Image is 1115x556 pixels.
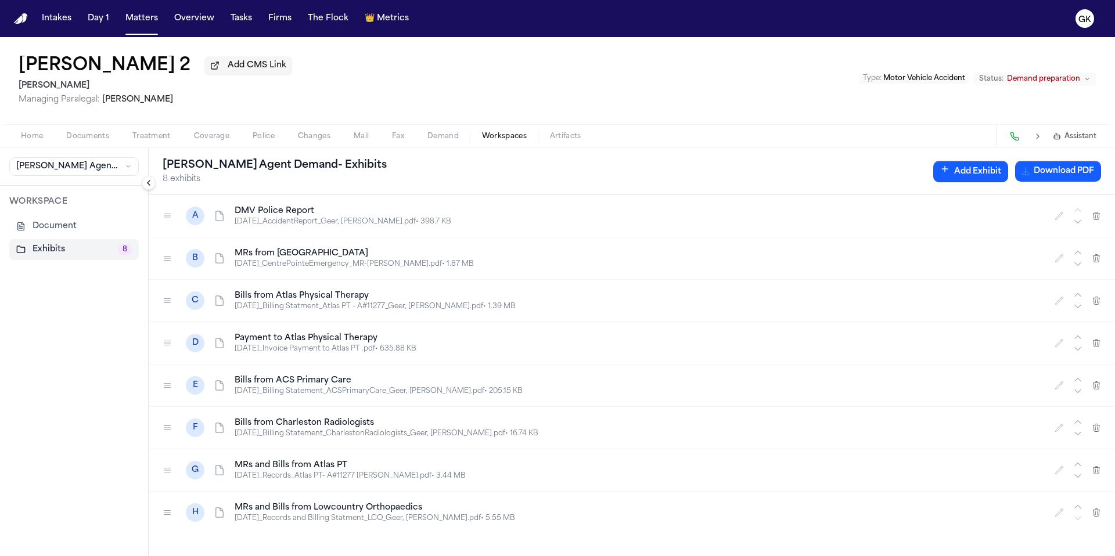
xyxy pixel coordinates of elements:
[365,13,375,24] span: crown
[883,75,965,82] span: Motor Vehicle Accident
[186,461,204,479] div: G
[1050,249,1069,268] button: Edit exhibit name
[194,132,229,141] span: Coverage
[235,259,1041,269] p: [DATE]_CentrePointeEmergency_MR-[PERSON_NAME].pdf • 1.87 MB
[132,132,171,141] span: Treatment
[37,8,76,29] button: Intakes
[9,195,139,209] p: WORKSPACE
[360,8,413,29] button: crownMetrics
[1053,132,1096,141] button: Assistant
[1015,161,1101,182] button: Download PDF
[9,157,139,176] button: [PERSON_NAME] Agent Demand
[21,132,43,141] span: Home
[1006,128,1023,145] button: Make a Call
[149,280,1115,322] div: CBills from Atlas Physical Therapy[DATE]_Billing Statment_Atlas PT - A#11277_Geer, [PERSON_NAME]....
[149,195,1115,237] div: ADMV Police Report[DATE]_AccidentReport_Geer, [PERSON_NAME].pdf• 398.7 KB
[550,132,581,141] span: Artifacts
[149,364,1115,407] div: EBills from ACS Primary Care[DATE]_Billing Statement_ACSPrimaryCare_Geer, [PERSON_NAME].pdf• 205....
[163,174,387,185] p: 8 exhibits
[859,73,969,84] button: Edit Type: Motor Vehicle Accident
[235,387,1041,396] p: [DATE]_Billing Statement_ACSPrimaryCare_Geer, [PERSON_NAME].pdf • 205.15 KB
[186,291,204,310] div: C
[226,8,257,29] button: Tasks
[235,417,1041,429] h4: Bills from Charleston Radiologists
[298,132,330,141] span: Changes
[933,161,1008,182] button: Add Exhibit
[19,56,190,77] button: Edit matter name
[149,449,1115,492] div: GMRs and Bills from Atlas PT[DATE]_Records_Atlas PT- A#11277 [PERSON_NAME].pdf• 3.44 MB
[1050,334,1069,352] button: Edit exhibit name
[1050,376,1069,395] button: Edit exhibit name
[186,376,204,395] div: E
[235,217,1041,226] p: [DATE]_AccidentReport_Geer, [PERSON_NAME].pdf • 398.7 KB
[19,95,100,104] span: Managing Paralegal:
[16,161,120,172] span: [PERSON_NAME] Agent Demand
[102,95,173,104] span: [PERSON_NAME]
[303,8,353,29] button: The Flock
[186,418,204,437] div: F
[170,8,219,29] button: Overview
[14,13,28,24] img: Finch Logo
[863,75,882,82] span: Type :
[14,13,28,24] a: Home
[66,132,109,141] span: Documents
[253,132,275,141] span: Police
[235,514,1041,523] p: [DATE]_Records and Billing Statment_LCO_Geer, [PERSON_NAME].pdf • 5.55 MB
[1050,461,1069,479] button: Edit exhibit name
[1050,291,1069,310] button: Edit exhibit name
[235,460,1041,471] h4: MRs and Bills from Atlas PT
[235,205,1041,217] h4: DMV Police Report
[149,237,1115,280] div: BMRs from [GEOGRAPHIC_DATA][DATE]_CentrePointeEmergency_MR-[PERSON_NAME].pdf• 1.87 MB
[235,429,1041,438] p: [DATE]_Billing Statement_CharlestonRadiologists_Geer, [PERSON_NAME].pdf • 16.74 KB
[228,60,286,71] span: Add CMS Link
[9,216,139,237] button: Document
[1007,74,1080,84] span: Demand preparation
[392,132,404,141] span: Fax
[9,239,139,260] button: Exhibits8
[19,56,190,77] h1: [PERSON_NAME] 2
[1050,207,1069,225] button: Edit exhibit name
[186,249,204,268] div: B
[973,72,1096,86] button: Change status from Demand preparation
[377,13,409,24] span: Metrics
[1050,503,1069,522] button: Edit exhibit name
[979,74,1003,84] span: Status:
[186,334,204,352] div: D
[235,471,1041,481] p: [DATE]_Records_Atlas PT- A#11277 [PERSON_NAME].pdf • 3.44 MB
[235,290,1041,302] h4: Bills from Atlas Physical Therapy
[204,56,292,75] button: Add CMS Link
[235,502,1041,514] h4: MRs and Bills from Lowcountry Orthopaedics
[482,132,527,141] span: Workspaces
[118,244,132,255] span: 8
[149,322,1115,364] div: DPayment to Atlas Physical Therapy[DATE]_Invoice Payment to Atlas PT .pdf• 635.88 KB
[186,207,204,225] div: A
[235,375,1041,387] h4: Bills from ACS Primary Care
[1050,418,1069,437] button: Edit exhibit name
[235,333,1041,344] h4: Payment to Atlas Physical Therapy
[354,132,369,141] span: Mail
[1064,132,1096,141] span: Assistant
[83,8,114,29] button: Day 1
[121,8,163,29] button: Matters
[149,492,1115,533] div: HMRs and Bills from Lowcountry Orthopaedics[DATE]_Records and Billing Statment_LCO_Geer, [PERSON_...
[163,157,387,174] h2: [PERSON_NAME] Agent Demand - Exhibits
[186,503,204,522] div: H
[142,176,156,190] button: Collapse sidebar
[235,302,1041,311] p: [DATE]_Billing Statment_Atlas PT - A#11277_Geer, [PERSON_NAME].pdf • 1.39 MB
[1078,16,1091,24] text: GK
[19,79,292,93] h2: [PERSON_NAME]
[427,132,459,141] span: Demand
[149,407,1115,449] div: FBills from Charleston Radiologists[DATE]_Billing Statement_CharlestonRadiologists_Geer, [PERSON_...
[235,248,1041,259] h4: MRs from [GEOGRAPHIC_DATA]
[235,344,1041,353] p: [DATE]_Invoice Payment to Atlas PT .pdf • 635.88 KB
[264,8,296,29] button: Firms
